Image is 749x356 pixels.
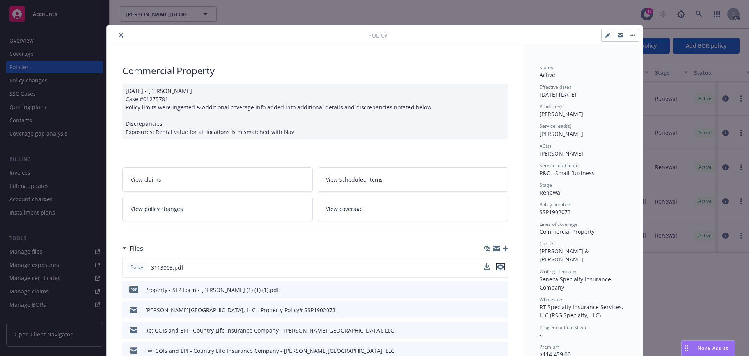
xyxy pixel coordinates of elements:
button: download file [484,263,490,270]
button: preview file [498,286,505,294]
span: Producer(s) [540,103,565,110]
span: Service lead(s) [540,123,572,129]
div: Drag to move [682,341,691,356]
div: Property - SL2 Form - [PERSON_NAME] (1) (1) (1).pdf [145,286,279,294]
span: Program administrator [540,324,589,331]
button: download file [486,306,492,314]
span: Policy number [540,201,570,208]
span: Stage [540,182,552,188]
span: - [540,331,541,338]
span: Service lead team [540,162,579,169]
span: AC(s) [540,143,551,149]
span: 3113003.pdf [151,263,183,272]
span: P&C - Small Business [540,169,595,177]
span: RT Specialty Insurance Services, LLC (RSG Specialty, LLC) [540,303,625,319]
span: Status [540,64,553,71]
span: Effective dates [540,84,572,90]
button: preview file [496,263,505,272]
span: Commercial Property [540,228,595,235]
div: [DATE] - [PERSON_NAME] Case #01275781 Policy limits were ingested & Additional coverage info adde... [122,84,508,139]
span: Policy [368,31,387,39]
a: View coverage [318,197,508,221]
a: View scheduled items [318,167,508,192]
span: Writing company [540,268,576,275]
span: Nova Assist [698,345,728,351]
span: [PERSON_NAME] & [PERSON_NAME] [540,247,590,263]
span: Seneca Specialty Insurance Company [540,275,612,291]
span: [PERSON_NAME] [540,150,583,157]
button: preview file [498,347,505,355]
span: [PERSON_NAME] [540,130,583,138]
span: pdf [129,286,138,292]
span: Renewal [540,189,562,196]
span: Lines of coverage [540,221,578,227]
button: download file [486,347,492,355]
button: download file [484,263,490,272]
button: download file [486,326,492,335]
span: Active [540,71,555,79]
span: Wholesaler [540,296,564,303]
span: Carrier [540,240,555,247]
span: [PERSON_NAME] [540,110,583,118]
div: Fw: COIs and EPI - Country Life Insurance Company - [PERSON_NAME][GEOGRAPHIC_DATA], LLC [145,347,394,355]
button: preview file [498,326,505,335]
button: close [116,30,126,40]
div: Commercial Property [122,64,508,77]
div: [DATE] - [DATE] [540,84,627,98]
button: preview file [498,306,505,314]
div: Re: COIs and EPI - Country Life Insurance Company - [PERSON_NAME][GEOGRAPHIC_DATA], LLC [145,326,394,335]
div: [PERSON_NAME][GEOGRAPHIC_DATA], LLC - Property Policy# SSP1902073 [145,306,335,314]
span: Premium [540,343,559,350]
button: Nova Assist [681,340,735,356]
span: View coverage [326,205,363,213]
div: Files [122,243,143,254]
a: View claims [122,167,313,192]
span: View claims [131,175,161,184]
span: View scheduled items [326,175,383,184]
span: View policy changes [131,205,183,213]
h3: Files [130,243,143,254]
button: preview file [496,263,505,270]
a: View policy changes [122,197,313,221]
span: Policy [129,264,145,271]
button: download file [486,286,492,294]
span: SSP1902073 [540,208,571,216]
